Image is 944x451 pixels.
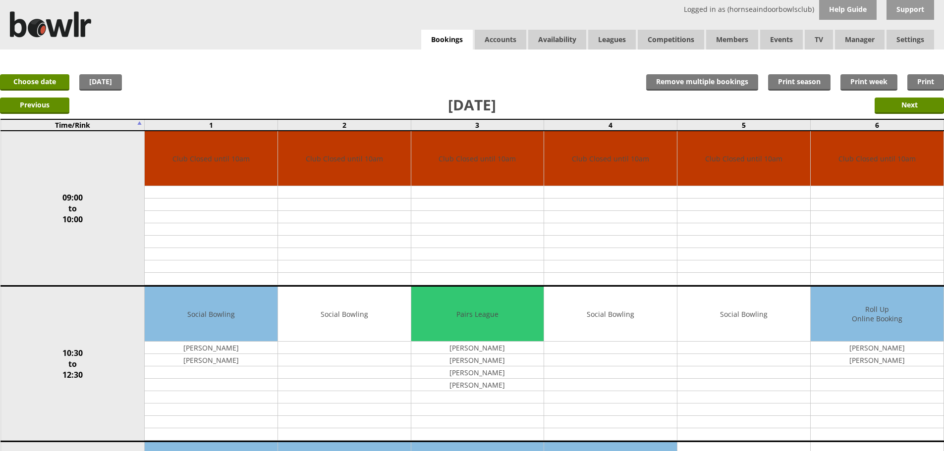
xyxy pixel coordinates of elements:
td: Pairs League [411,287,544,342]
a: Competitions [638,30,704,50]
td: [PERSON_NAME] [145,354,278,366]
td: Club Closed until 10am [677,131,810,186]
td: Time/Rink [0,119,145,131]
a: Print week [840,74,897,91]
td: [PERSON_NAME] [411,366,544,379]
td: Club Closed until 10am [811,131,944,186]
td: [PERSON_NAME] [145,342,278,354]
td: 09:00 to 10:00 [0,131,145,286]
a: Events [760,30,803,50]
td: Club Closed until 10am [411,131,544,186]
td: 4 [544,119,677,131]
a: Leagues [588,30,636,50]
td: [PERSON_NAME] [411,354,544,366]
td: [PERSON_NAME] [811,342,944,354]
span: Members [706,30,758,50]
td: [PERSON_NAME] [411,379,544,391]
input: Remove multiple bookings [646,74,758,91]
a: Print [907,74,944,91]
td: Roll Up Online Booking [811,287,944,342]
input: Next [875,98,944,114]
td: Social Bowling [145,287,278,342]
a: [DATE] [79,74,122,91]
td: 6 [810,119,944,131]
td: Club Closed until 10am [145,131,278,186]
a: Availability [528,30,586,50]
td: [PERSON_NAME] [811,354,944,366]
td: [PERSON_NAME] [411,342,544,354]
td: 3 [411,119,544,131]
span: Manager [835,30,885,50]
td: 2 [278,119,411,131]
span: TV [805,30,833,50]
td: Social Bowling [278,287,411,342]
td: Club Closed until 10am [278,131,411,186]
td: 10:30 to 12:30 [0,286,145,442]
td: Social Bowling [677,287,810,342]
span: Accounts [475,30,526,50]
span: Settings [887,30,934,50]
td: 1 [145,119,278,131]
td: Club Closed until 10am [544,131,677,186]
a: Bookings [421,30,473,50]
td: 5 [677,119,811,131]
a: Print season [768,74,831,91]
td: Social Bowling [544,287,677,342]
